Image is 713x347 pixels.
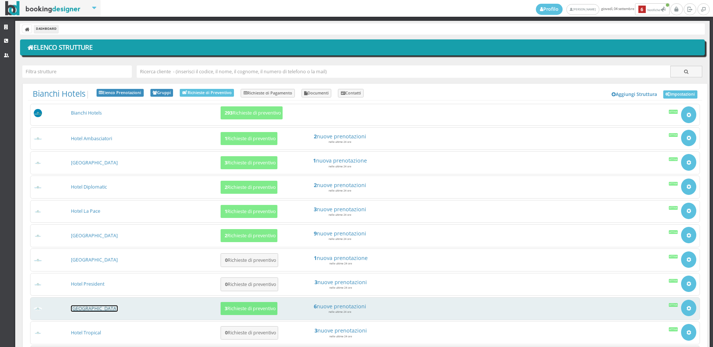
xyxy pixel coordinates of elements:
[221,229,277,242] button: 2Richieste di preventivo
[225,281,228,287] b: 0
[669,206,678,210] div: Attiva
[221,302,277,315] button: 3Richieste di preventivo
[222,306,276,311] h5: Richieste di preventivo
[669,303,678,307] div: Attiva
[566,4,599,15] a: [PERSON_NAME]
[34,109,42,118] img: 56a3b5230dfa11eeb8a602419b1953d8_max100.png
[225,257,228,263] b: 0
[225,160,227,166] b: 3
[608,89,661,100] a: Aggiungi Struttura
[329,165,351,168] small: nelle ultime 24 ore
[329,310,351,314] small: nelle ultime 24 ore
[669,110,678,113] div: Attiva
[180,89,234,97] a: Richieste di Preventivo
[314,206,317,213] strong: 3
[669,133,678,137] div: Attiva
[669,157,678,161] div: Attiva
[225,110,232,116] b: 293
[221,205,277,218] button: 1Richieste di preventivo
[225,330,228,336] b: 0
[71,160,118,166] a: [GEOGRAPHIC_DATA]
[314,133,317,140] strong: 2
[284,255,397,261] a: 1nuova prenotazione
[329,189,351,192] small: nelle ultime 24 ore
[283,157,397,164] h4: nuova prenotazione
[221,132,277,145] button: 1Richieste di preventivo
[34,137,42,140] img: a22403af7d3611ed9c9d0608f5526cb6_max100.png
[284,327,397,334] a: 3nuove prenotazioni
[283,230,397,237] a: 9nuove prenotazioni
[25,41,700,54] h1: Elenco Strutture
[221,156,277,169] button: 3Richieste di preventivo
[284,279,397,285] a: 3nuove prenotazioni
[223,330,276,335] h5: Richieste di preventivo
[33,88,85,99] a: Bianchi Hotels
[669,327,678,331] div: Attiva
[313,157,316,164] strong: 1
[34,307,42,311] img: ea773b7e7d3611ed9c9d0608f5526cb6_max100.png
[34,283,42,286] img: da2a24d07d3611ed9c9d0608f5526cb6_max100.png
[329,335,352,338] small: nelle ultime 24 ore
[314,230,317,237] strong: 9
[329,140,351,144] small: nelle ultime 24 ore
[669,255,678,258] div: Attiva
[315,327,318,334] strong: 3
[222,110,281,116] h5: Richieste di preventivo
[314,254,317,261] strong: 1
[223,257,276,263] h5: Richieste di preventivo
[669,230,678,234] div: Attiva
[71,208,100,214] a: Hotel La Pace
[222,184,276,190] h5: Richieste di preventivo
[283,157,397,164] a: 1nuova prenotazione
[283,182,397,188] a: 2nuove prenotazioni
[283,303,397,309] h4: nuove prenotazioni
[71,257,118,263] a: [GEOGRAPHIC_DATA]
[34,25,58,33] li: Dashboard
[34,161,42,165] img: b34dc2487d3611ed9c9d0608f5526cb6_max100.png
[283,206,397,212] h4: nuove prenotazioni
[222,160,276,166] h5: Richieste di preventivo
[221,326,278,340] button: 0Richieste di preventivo
[97,89,144,97] a: Elenco Prenotazioni
[302,89,332,98] a: Documenti
[221,277,278,291] button: 0Richieste di preventivo
[225,208,227,215] b: 1
[71,110,102,116] a: Bianchi Hotels
[284,327,397,334] h4: nuove prenotazioni
[34,234,42,238] img: c99f326e7d3611ed9c9d0608f5526cb6_max100.png
[34,186,42,189] img: baa77dbb7d3611ed9c9d0608f5526cb6_max100.png
[635,3,670,15] button: 6Notifiche
[314,181,317,189] strong: 2
[329,286,352,289] small: nelle ultime 24 ore
[329,213,351,216] small: nelle ultime 24 ore
[71,232,118,239] a: [GEOGRAPHIC_DATA]
[71,330,101,336] a: Hotel Tropical
[34,331,42,335] img: f1a57c167d3611ed9c9d0608f5526cb6_max100.png
[536,3,670,15] span: giovedì, 04 settembre
[283,230,397,237] h4: nuove prenotazioni
[137,65,671,78] input: Ricerca cliente - (inserisci il codice, il nome, il cognome, il numero di telefono o la mail)
[222,136,276,141] h5: Richieste di preventivo
[71,184,107,190] a: Hotel Diplomatic
[34,258,42,262] img: d1a594307d3611ed9c9d0608f5526cb6_max100.png
[71,281,104,287] a: Hotel President
[315,279,318,286] strong: 3
[329,237,351,241] small: nelle ultime 24 ore
[329,262,352,265] small: nelle ultime 24 ore
[338,89,364,98] a: Contatti
[284,279,397,285] h4: nuove prenotazioni
[225,232,227,239] b: 2
[71,135,112,142] a: Hotel Ambasciatori
[222,209,276,214] h5: Richieste di preventivo
[669,279,678,283] div: Attiva
[221,106,283,119] button: 293Richieste di preventivo
[283,133,397,139] h4: nuove prenotazioni
[221,181,277,194] button: 2Richieste di preventivo
[221,253,278,267] button: 0Richieste di preventivo
[71,305,118,312] a: [GEOGRAPHIC_DATA]
[669,182,678,186] div: Attiva
[150,89,173,97] a: Gruppi
[283,206,397,212] a: 3nuove prenotazioni
[638,6,646,13] b: 6
[283,133,397,139] a: 2nuove prenotazioni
